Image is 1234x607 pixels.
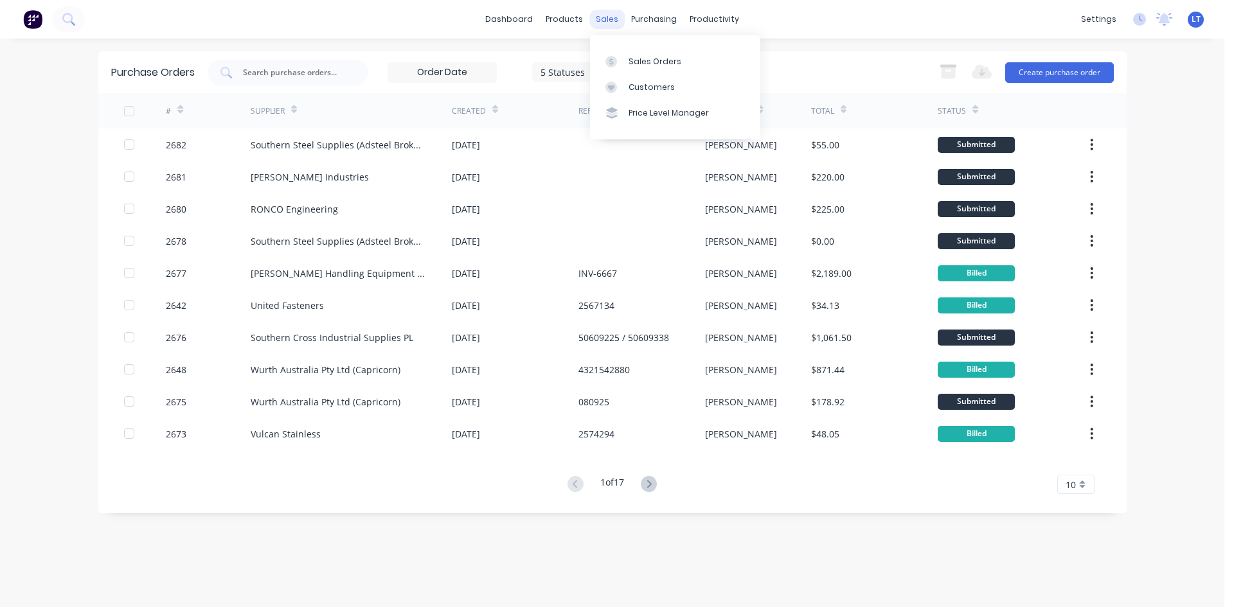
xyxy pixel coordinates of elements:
[166,427,186,441] div: 2673
[541,65,632,78] div: 5 Statuses
[251,170,369,184] div: [PERSON_NAME] Industries
[479,10,539,29] a: dashboard
[166,395,186,409] div: 2675
[938,394,1015,410] div: Submitted
[811,331,852,344] div: $1,061.50
[242,66,348,79] input: Search purchase orders...
[452,138,480,152] div: [DATE]
[1005,62,1114,83] button: Create purchase order
[166,299,186,312] div: 2642
[452,299,480,312] div: [DATE]
[251,331,413,344] div: Southern Cross Industrial Supplies PL
[578,395,609,409] div: 080925
[166,363,186,376] div: 2648
[629,56,681,67] div: Sales Orders
[251,395,400,409] div: Wurth Australia Pty Ltd (Capricorn)
[578,105,620,117] div: Reference
[166,105,171,117] div: #
[811,427,839,441] div: $48.05
[452,395,480,409] div: [DATE]
[629,107,709,119] div: Price Level Manager
[166,234,186,248] div: 2678
[452,267,480,280] div: [DATE]
[251,363,400,376] div: Wurth Australia Pty Ltd (Capricorn)
[1192,13,1201,25] span: LT
[251,267,426,280] div: [PERSON_NAME] Handling Equipment Pty Ltd
[705,331,777,344] div: [PERSON_NAME]
[705,202,777,216] div: [PERSON_NAME]
[938,362,1015,378] div: Billed
[811,299,839,312] div: $34.13
[251,234,426,248] div: Southern Steel Supplies (Adsteel Brokers T/as)
[166,202,186,216] div: 2680
[811,202,845,216] div: $225.00
[705,267,777,280] div: [PERSON_NAME]
[578,299,614,312] div: 2567134
[452,234,480,248] div: [DATE]
[629,82,675,93] div: Customers
[166,170,186,184] div: 2681
[251,299,324,312] div: United Fasteners
[251,427,321,441] div: Vulcan Stainless
[683,10,746,29] div: productivity
[938,169,1015,185] div: Submitted
[590,48,760,74] a: Sales Orders
[811,138,839,152] div: $55.00
[452,105,486,117] div: Created
[539,10,589,29] div: products
[705,138,777,152] div: [PERSON_NAME]
[251,202,338,216] div: RONCO Engineering
[600,475,624,494] div: 1 of 17
[938,137,1015,153] div: Submitted
[452,427,480,441] div: [DATE]
[166,138,186,152] div: 2682
[111,65,195,80] div: Purchase Orders
[938,265,1015,281] div: Billed
[811,267,852,280] div: $2,189.00
[452,170,480,184] div: [DATE]
[166,331,186,344] div: 2676
[811,105,834,117] div: Total
[388,63,496,82] input: Order Date
[938,233,1015,249] div: Submitted
[23,10,42,29] img: Factory
[811,395,845,409] div: $178.92
[705,363,777,376] div: [PERSON_NAME]
[590,100,760,126] a: Price Level Manager
[938,201,1015,217] div: Submitted
[625,10,683,29] div: purchasing
[938,426,1015,442] div: Billed
[811,363,845,376] div: $871.44
[938,330,1015,346] div: Submitted
[1066,478,1076,491] span: 10
[452,202,480,216] div: [DATE]
[590,75,760,100] a: Customers
[811,170,845,184] div: $220.00
[452,331,480,344] div: [DATE]
[452,363,480,376] div: [DATE]
[251,138,426,152] div: Southern Steel Supplies (Adsteel Brokers T/as)
[578,427,614,441] div: 2574294
[705,170,777,184] div: [PERSON_NAME]
[811,234,834,248] div: $0.00
[578,331,669,344] div: 50609225 / 50609338
[705,234,777,248] div: [PERSON_NAME]
[705,395,777,409] div: [PERSON_NAME]
[578,267,617,280] div: INV-6667
[166,267,186,280] div: 2677
[251,105,285,117] div: Supplier
[705,299,777,312] div: [PERSON_NAME]
[589,10,625,29] div: sales
[938,105,966,117] div: Status
[578,363,630,376] div: 4321542880
[1075,10,1123,29] div: settings
[705,427,777,441] div: [PERSON_NAME]
[938,297,1015,313] div: Billed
